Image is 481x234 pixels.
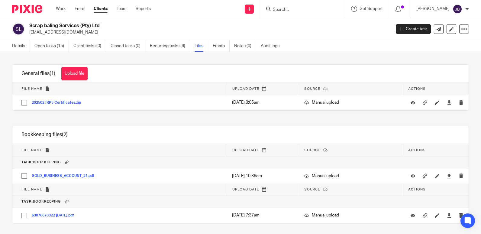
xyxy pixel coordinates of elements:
[117,6,127,12] a: Team
[111,40,145,52] a: Closed tasks (0)
[408,148,426,152] span: Actions
[18,97,30,109] input: Select
[447,212,451,218] a: Download
[21,161,33,164] b: Task:
[261,40,284,52] a: Audit logs
[21,132,68,138] h1: Bookkeeping files
[12,40,30,52] a: Details
[29,29,387,35] p: [EMAIL_ADDRESS][DOMAIN_NAME]
[232,99,292,106] p: [DATE] 8:05am
[21,70,55,77] h1: General files
[396,24,431,34] a: Create task
[73,40,106,52] a: Client tasks (0)
[304,212,396,218] p: Manual upload
[416,6,450,12] p: [PERSON_NAME]
[232,87,259,90] span: Upload date
[21,200,61,203] span: Bookkeeping
[232,212,292,218] p: [DATE] 7:37am
[304,99,396,106] p: Manual upload
[21,87,42,90] span: File name
[94,6,108,12] a: Clients
[61,67,88,80] button: Upload file
[32,174,99,178] button: GOLD_BUSINESS_ACCOUNT_21.pdf
[453,4,462,14] img: svg%3E
[32,213,79,218] button: 63076670322 [DATE].pdf
[21,188,42,191] span: File name
[21,148,42,152] span: File name
[447,99,451,106] a: Download
[232,188,259,191] span: Upload date
[408,87,426,90] span: Actions
[304,87,320,90] span: Source
[360,7,383,11] span: Get Support
[75,6,85,12] a: Email
[32,101,86,105] button: 202502 IRP5 Certificates.zip
[12,5,42,13] img: Pixie
[136,6,151,12] a: Reports
[56,6,66,12] a: Work
[234,40,256,52] a: Notes (0)
[304,188,320,191] span: Source
[232,148,259,152] span: Upload date
[447,173,451,179] a: Download
[18,210,30,221] input: Select
[12,23,25,35] img: svg%3E
[21,161,61,164] span: Bookkeeping
[34,40,69,52] a: Open tasks (15)
[195,40,208,52] a: Files
[213,40,230,52] a: Emails
[304,173,396,179] p: Manual upload
[232,173,292,179] p: [DATE] 10:36am
[150,40,190,52] a: Recurring tasks (6)
[62,132,68,137] span: (2)
[29,23,315,29] h2: Scrap baling Services (Pty) Ltd
[272,7,327,13] input: Search
[304,148,320,152] span: Source
[50,71,55,76] span: (1)
[18,170,30,182] input: Select
[408,188,426,191] span: Actions
[21,200,33,203] b: Task:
